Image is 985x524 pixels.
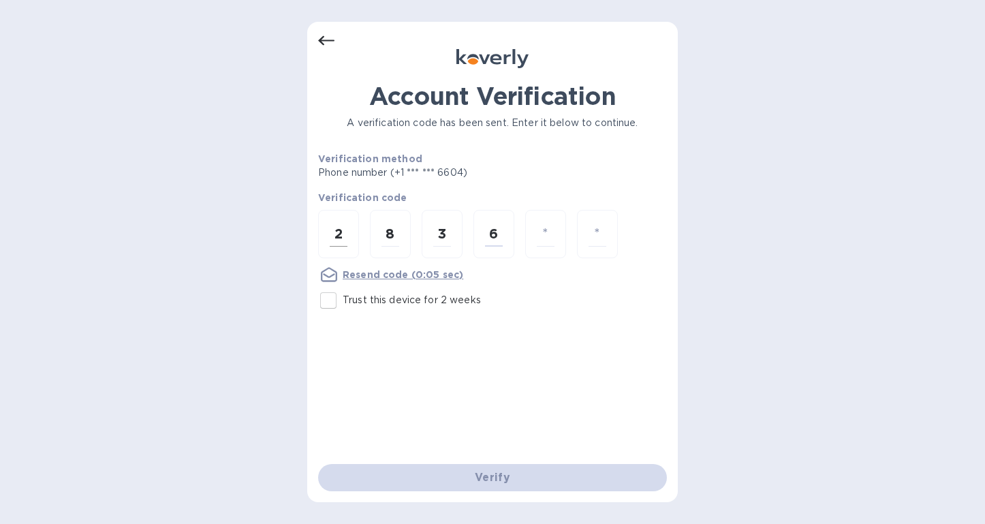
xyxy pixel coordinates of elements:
[318,82,667,110] h1: Account Verification
[318,116,667,130] p: A verification code has been sent. Enter it below to continue.
[318,191,667,204] p: Verification code
[318,166,572,180] p: Phone number (+1 *** *** 6604)
[343,269,463,280] u: Resend code (0:05 sec)
[343,293,481,307] p: Trust this device for 2 weeks
[318,153,422,164] b: Verification method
